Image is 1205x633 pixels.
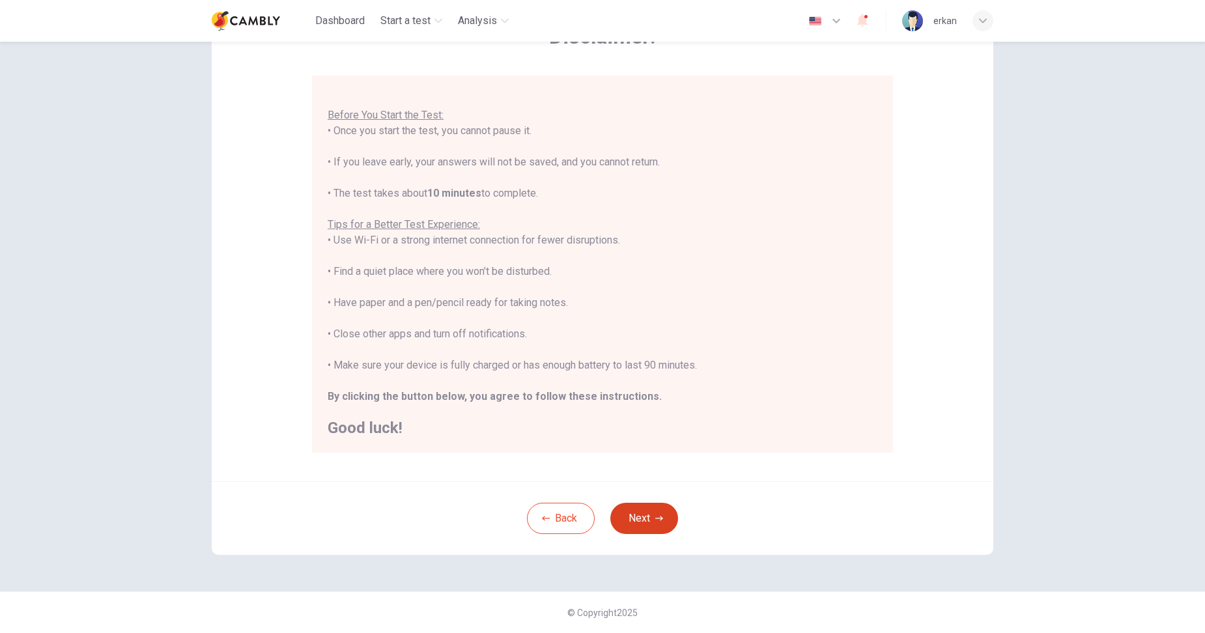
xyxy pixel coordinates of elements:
[315,13,365,29] span: Dashboard
[807,16,823,26] img: en
[328,109,444,121] u: Before You Start the Test:
[427,187,481,199] b: 10 minutes
[328,218,480,231] u: Tips for a Better Test Experience:
[567,608,638,618] span: © Copyright 2025
[380,13,431,29] span: Start a test
[328,390,662,402] b: By clicking the button below, you agree to follow these instructions.
[212,8,280,34] img: Cambly logo
[453,9,514,33] button: Analysis
[212,8,310,34] a: Cambly logo
[933,13,957,29] div: erkan
[328,76,877,436] div: You are about to start a . • Once you start the test, you cannot pause it. • If you leave early, ...
[527,503,595,534] button: Back
[902,10,923,31] img: Profile picture
[458,13,497,29] span: Analysis
[375,9,447,33] button: Start a test
[310,9,370,33] button: Dashboard
[328,420,877,436] h2: Good luck!
[610,503,678,534] button: Next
